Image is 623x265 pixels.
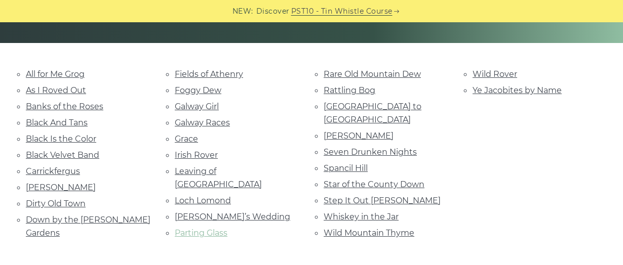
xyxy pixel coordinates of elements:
span: NEW: [232,6,253,17]
a: Rattling Bog [324,85,375,95]
a: Fields of Athenry [175,69,243,79]
a: [PERSON_NAME] [324,131,394,141]
a: Black Velvet Band [26,150,99,160]
a: Irish Rover [175,150,218,160]
a: Step It Out [PERSON_NAME] [324,196,441,205]
a: Banks of the Roses [26,102,103,111]
a: Wild Rover [473,69,517,79]
a: Loch Lomond [175,196,231,205]
a: All for Me Grog [26,69,85,79]
a: Ye Jacobites by Name [473,85,562,95]
a: Seven Drunken Nights [324,147,417,157]
a: Carrickfergus [26,166,80,176]
a: Foggy Dew [175,85,221,95]
a: Parting Glass [175,228,227,238]
a: Rare Old Mountain Dew [324,69,421,79]
span: Discover [256,6,290,17]
a: As I Roved Out [26,85,86,95]
a: Galway Girl [175,102,219,111]
a: Galway Races [175,118,230,127]
a: Star of the County Down [324,180,424,189]
a: Grace [175,134,198,144]
a: [PERSON_NAME]’s Wedding [175,212,290,222]
a: Whiskey in the Jar [324,212,399,222]
a: Wild Mountain Thyme [324,228,414,238]
a: [GEOGRAPHIC_DATA] to [GEOGRAPHIC_DATA] [324,102,421,124]
a: Down by the [PERSON_NAME] Gardens [26,215,150,238]
a: Black Is the Color [26,134,96,144]
a: Dirty Old Town [26,199,86,208]
a: Leaving of [GEOGRAPHIC_DATA] [175,166,262,189]
a: [PERSON_NAME] [26,183,96,192]
a: Black And Tans [26,118,88,127]
a: PST10 - Tin Whistle Course [291,6,393,17]
a: Spancil Hill [324,163,368,173]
